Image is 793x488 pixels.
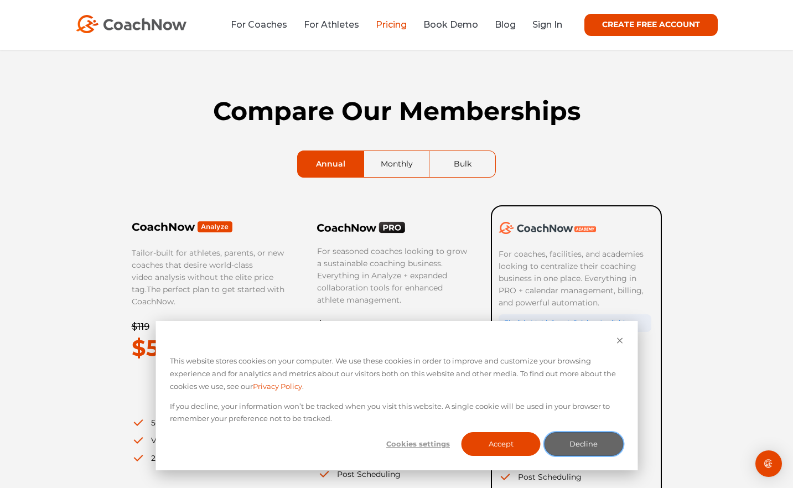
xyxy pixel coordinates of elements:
[132,434,285,447] li: Video/ Image Analysis Suite
[616,335,623,348] button: Dismiss cookie banner
[304,19,359,30] a: For Athletes
[499,314,651,332] div: Flexible Multi-Coach Pricing Available
[253,380,302,393] a: Privacy Policy
[317,245,470,306] p: For seasoned coaches looking to grow a sustainable coaching business. Everything in Analyze + exp...
[532,19,562,30] a: Sign In
[495,19,516,30] a: Blog
[755,450,782,477] div: Open Intercom Messenger
[231,19,287,30] a: For Coaches
[499,249,646,308] span: For coaches, facilities, and academies looking to centralize their coaching business in one place...
[364,151,429,177] a: Monthly
[376,19,407,30] a: Pricing
[132,417,285,429] li: 5 Spaces & Groups
[298,151,364,177] a: Annual
[318,468,470,480] li: Post Scheduling
[429,151,495,177] a: Bulk
[423,19,478,30] a: Book Demo
[132,331,173,365] p: $59
[499,471,651,483] li: Post Scheduling
[317,221,406,233] img: CoachNow PRO Logo Black
[132,248,284,294] span: Tailor-built for athletes, parents, or new coaches that desire world-class video analysis without...
[132,321,149,332] del: $119
[462,432,541,456] button: Accept
[76,15,186,33] img: CoachNow Logo
[170,400,623,425] p: If you decline, your information won’t be tracked when you visit this website. A single cookie wi...
[584,14,718,36] a: CREATE FREE ACCOUNT
[132,379,270,403] iframe: Embedded CTA
[170,355,623,392] p: This website stores cookies on your computer. We use these cookies in order to improve and custom...
[499,222,596,234] img: CoachNow Academy Logo
[132,452,285,464] li: 250 Media Items in Library
[544,432,623,456] button: Decline
[379,432,458,456] button: Cookies settings
[132,284,284,307] span: The perfect plan to get started with CoachNow.
[132,221,233,233] img: Frame
[156,321,637,470] div: Cookie banner
[318,320,341,330] del: $600
[131,96,662,126] h1: Compare Our Memberships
